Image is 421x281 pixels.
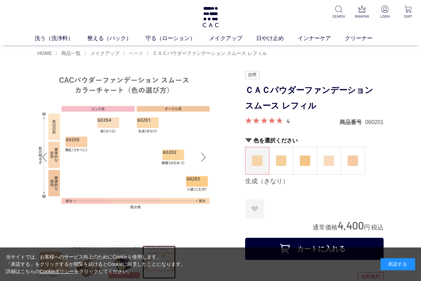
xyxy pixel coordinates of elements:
[245,83,384,114] h1: ＣＡＣパウダーファンデーション スムース レフィル
[35,34,87,43] a: 洗う（洗浄料）
[55,50,82,57] li: 〉
[245,147,269,175] dl: 生成（きなり）
[377,14,392,19] p: LOGIN
[317,147,341,174] a: 桜（さくら）
[146,50,269,57] li: 〉
[90,50,119,56] span: メイクアップ
[355,6,369,19] a: RANKING
[298,34,345,43] a: インナーケア
[37,143,51,171] div: Previous slide
[365,119,384,126] dd: 060201
[209,34,256,43] a: メイクアップ
[127,50,143,56] a: ベース
[245,177,384,186] div: 生成（きなり）
[293,147,317,175] dl: 小麦（こむぎ）
[401,14,415,19] p: CART
[293,147,317,174] a: 小麦（こむぎ）
[286,117,290,125] a: 4
[313,224,338,231] span: 通常価格
[37,50,52,56] a: HOME
[60,50,81,56] a: 商品一覧
[151,50,267,56] a: ＣＡＣパウダーファンデーション スムース レフィル
[348,156,358,166] img: 薄紅（うすべに）
[276,156,286,166] img: 蜂蜜（はちみつ）
[269,147,293,175] dl: 蜂蜜（はちみつ）
[84,50,121,57] li: 〉
[355,14,369,19] p: RANKING
[37,71,210,244] img: ＣＡＣパウダーファンデーション スムース レフィル 生成（きなり）
[345,34,386,43] a: クリーナー
[380,258,415,270] div: 承諾する
[252,156,262,166] img: 生成（きなり）
[269,147,293,174] a: 蜂蜜（はちみつ）
[123,50,145,57] li: 〉
[245,71,259,79] img: 自然
[377,6,392,19] a: LOGIN
[338,219,364,232] span: 4,400
[341,147,365,175] dl: 薄紅（うすべに）
[40,269,74,274] a: Cookieポリシー
[331,6,346,19] a: SEARCH
[6,253,186,275] div: 当サイトでは、お客様へのサービス向上のためにCookieを使用します。 「承諾する」をクリックするか閲覧を続けるとCookieに同意したことになります。 詳細はこちらの をクリックしてください。
[129,50,143,56] span: ベース
[300,156,310,166] img: 小麦（こむぎ）
[340,119,365,126] dt: 商品番号
[371,224,384,231] span: 税込
[324,156,334,166] img: 桜（さくら）
[153,50,267,56] span: ＣＡＣパウダーファンデーション スムース レフィル
[61,50,81,56] span: 商品一覧
[245,238,384,260] button: カートに入れる
[87,34,145,43] a: 整える（パック）
[331,14,346,19] p: SEARCH
[201,7,220,27] img: logo
[245,137,384,144] h2: 色を選択ください
[197,143,210,171] div: Next slide
[341,147,365,174] a: 薄紅（うすべに）
[145,34,209,43] a: 守る（ローション）
[317,147,341,175] dl: 桜（さくら）
[401,6,415,19] a: CART
[364,224,370,231] span: 円
[89,50,119,56] a: メイクアップ
[256,34,298,43] a: 日やけ止め
[245,199,264,218] a: お気に入りに登録する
